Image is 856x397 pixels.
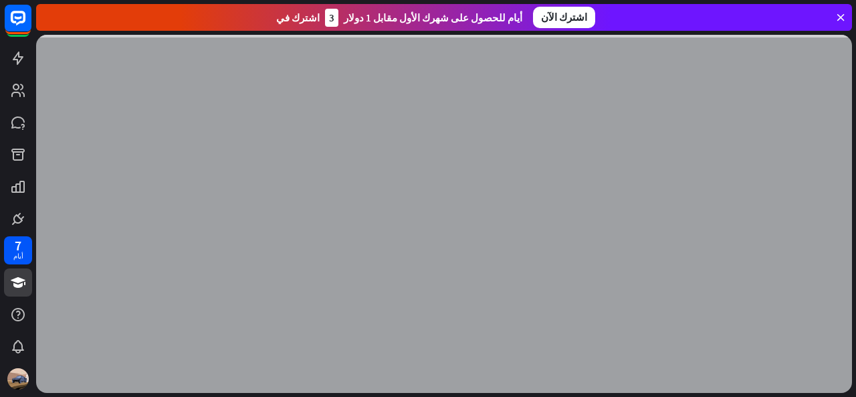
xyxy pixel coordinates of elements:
[13,252,23,260] font: أيام
[541,11,587,23] font: اشترك الآن
[276,11,320,24] font: اشترك في
[15,237,21,254] font: 7
[329,11,334,24] font: 3
[4,236,32,264] a: 7 أيام
[344,11,522,24] font: أيام للحصول على شهرك الأول مقابل 1 دولار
